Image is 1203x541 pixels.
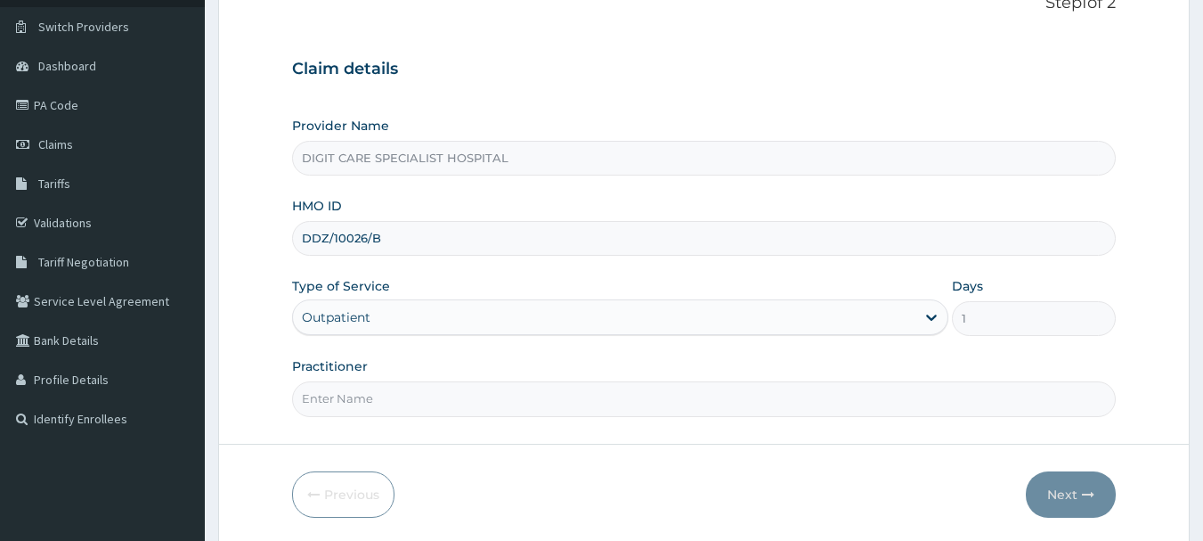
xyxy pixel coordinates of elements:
span: Tariffs [38,176,70,192]
button: Previous [292,471,394,518]
label: Days [952,277,983,295]
label: Provider Name [292,117,389,135]
div: Outpatient [302,308,370,326]
label: HMO ID [292,197,342,215]
span: Claims [38,136,73,152]
input: Enter HMO ID [292,221,1117,256]
label: Practitioner [292,357,368,375]
button: Next [1026,471,1116,518]
input: Enter Name [292,381,1117,416]
span: Tariff Negotiation [38,254,129,270]
label: Type of Service [292,277,390,295]
h3: Claim details [292,60,1117,79]
span: Dashboard [38,58,96,74]
span: Switch Providers [38,19,129,35]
